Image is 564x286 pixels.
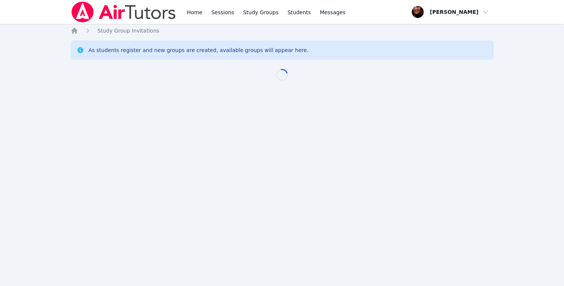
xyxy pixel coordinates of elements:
nav: Breadcrumb [71,27,494,34]
a: Study Group Invitations [98,27,159,34]
div: As students register and new groups are created, available groups will appear here. [89,46,309,54]
img: Air Tutors [71,1,177,22]
span: Study Group Invitations [98,28,159,34]
span: Messages [320,9,346,16]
